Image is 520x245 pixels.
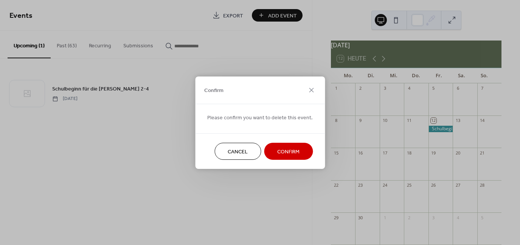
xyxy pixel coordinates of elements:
span: Cancel [228,148,248,156]
span: Confirm [204,87,224,95]
button: Cancel [214,143,261,160]
button: Confirm [264,143,313,160]
span: Please confirm you want to delete this event. [207,114,313,122]
span: Confirm [277,148,300,156]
